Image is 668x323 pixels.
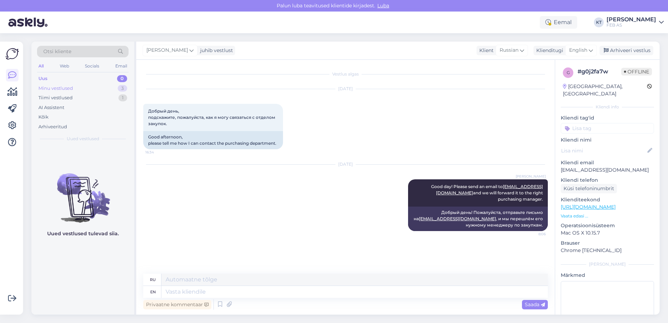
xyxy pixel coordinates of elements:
[143,86,548,92] div: [DATE]
[58,62,71,71] div: Web
[38,85,73,92] div: Minu vestlused
[118,85,127,92] div: 3
[533,47,563,54] div: Klienditugi
[578,67,621,76] div: # g0j2fa7w
[47,230,119,237] p: Uued vestlused tulevad siia.
[561,159,654,166] p: Kliendi email
[561,184,617,193] div: Küsi telefoninumbrit
[408,207,548,231] div: Добрый день! Пожалуйста, отправьте письмо на , и мы перешлём его нужному менеджеру по закупкам.
[67,136,99,142] span: Uued vestlused
[594,17,604,27] div: KT
[118,94,127,101] div: 1
[561,177,654,184] p: Kliendi telefon
[38,114,49,121] div: Kõik
[561,229,654,237] p: Mac OS X 10.15.7
[419,216,496,221] a: [EMAIL_ADDRESS][DOMAIN_NAME]
[143,71,548,77] div: Vestlus algas
[561,247,654,254] p: Chrome [TECHNICAL_ID]
[114,62,129,71] div: Email
[607,17,656,22] div: [PERSON_NAME]
[563,83,647,98] div: [GEOGRAPHIC_DATA], [GEOGRAPHIC_DATA]
[525,301,545,308] span: Saada
[561,213,654,219] p: Vaata edasi ...
[561,204,616,210] a: [URL][DOMAIN_NAME]
[83,62,101,71] div: Socials
[561,123,654,134] input: Lisa tag
[500,46,518,54] span: Russian
[477,47,494,54] div: Klient
[38,94,73,101] div: Tiimi vestlused
[143,161,548,167] div: [DATE]
[561,222,654,229] p: Operatsioonisüsteem
[145,150,172,155] span: 16:34
[143,300,211,309] div: Privaatne kommentaar
[37,62,45,71] div: All
[197,47,233,54] div: juhib vestlust
[561,136,654,144] p: Kliendi nimi
[561,196,654,203] p: Klienditeekond
[607,17,664,28] a: [PERSON_NAME]FEB AS
[31,161,134,224] img: No chats
[561,114,654,122] p: Kliendi tag'id
[117,75,127,82] div: 0
[520,231,546,237] span: 8:06
[561,239,654,247] p: Brauser
[600,46,653,55] div: Arhiveeri vestlus
[150,274,156,286] div: ru
[621,68,652,76] span: Offline
[561,147,646,155] input: Lisa nimi
[561,272,654,279] p: Märkmed
[143,131,283,149] div: Good afternoon, please tell me how I can contact the purchasing department.
[561,166,654,174] p: [EMAIL_ADDRESS][DOMAIN_NAME]
[431,184,544,202] span: Good day! Please send an email to and we will forward it to the right purchasing manager.
[43,48,71,55] span: Otsi kliente
[38,75,48,82] div: Uus
[561,104,654,110] div: Kliendi info
[607,22,656,28] div: FEB AS
[516,174,546,179] span: [PERSON_NAME]
[540,16,577,29] div: Eemal
[38,104,64,111] div: AI Assistent
[146,46,188,54] span: [PERSON_NAME]
[561,261,654,267] div: [PERSON_NAME]
[148,108,276,126] span: Добрый день, подскажите, пожалуйста, как я могу связаться с отделом закупок.
[567,70,570,75] span: g
[375,2,391,9] span: Luba
[150,286,156,298] div: en
[6,47,19,60] img: Askly Logo
[569,46,587,54] span: English
[38,123,67,130] div: Arhiveeritud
